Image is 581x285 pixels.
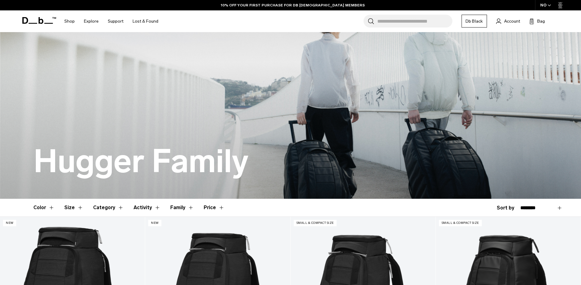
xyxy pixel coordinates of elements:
[134,199,160,217] button: Toggle Filter
[33,144,249,179] h1: Hugger Family
[504,18,520,24] span: Account
[148,220,161,226] p: New
[64,10,75,32] a: Shop
[93,199,124,217] button: Toggle Filter
[204,199,224,217] button: Toggle Price
[60,10,163,32] nav: Main Navigation
[64,199,83,217] button: Toggle Filter
[33,199,55,217] button: Toggle Filter
[529,17,545,25] button: Bag
[294,220,337,226] p: Small & Compact Size
[221,2,365,8] a: 10% OFF YOUR FIRST PURCHASE FOR DB [DEMOGRAPHIC_DATA] MEMBERS
[439,220,482,226] p: Small & Compact Size
[537,18,545,24] span: Bag
[84,10,99,32] a: Explore
[462,15,487,28] a: Db Black
[496,17,520,25] a: Account
[133,10,158,32] a: Lost & Found
[170,199,194,217] button: Toggle Filter
[3,220,16,226] p: New
[108,10,123,32] a: Support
